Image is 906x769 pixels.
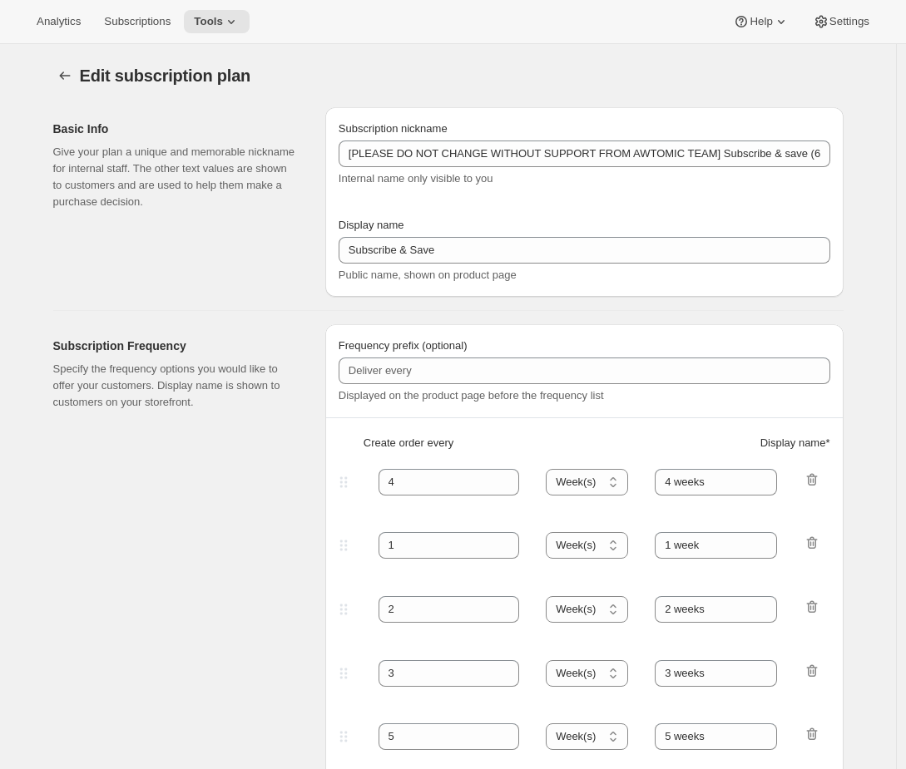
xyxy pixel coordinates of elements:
span: Display name * [760,435,830,451]
input: 1 month [655,469,777,495]
span: Display name [339,219,404,231]
span: Settings [829,15,869,28]
span: Edit subscription plan [80,67,251,85]
input: 1 month [655,660,777,687]
button: Settings [803,10,879,33]
input: 1 month [655,532,777,559]
button: Analytics [27,10,91,33]
input: Deliver every [339,357,830,384]
span: Displayed on the product page before the frequency list [339,389,604,402]
span: Frequency prefix (optional) [339,339,468,352]
button: Subscriptions [94,10,181,33]
span: Internal name only visible to you [339,172,493,185]
p: Specify the frequency options you would like to offer your customers. Display name is shown to cu... [53,361,299,411]
button: Help [723,10,799,33]
span: Tools [194,15,223,28]
button: Tools [184,10,250,33]
p: Give your plan a unique and memorable nickname for internal staff. The other text values are show... [53,144,299,210]
span: Public name, shown on product page [339,269,517,281]
input: Subscribe & Save [339,237,830,264]
h2: Basic Info [53,121,299,137]
button: Subscription plans [53,64,77,87]
input: 1 month [655,596,777,623]
span: Subscription nickname [339,122,448,135]
span: Subscriptions [104,15,171,28]
h2: Subscription Frequency [53,338,299,354]
span: Analytics [37,15,81,28]
span: Create order every [364,435,453,451]
span: Help [750,15,772,28]
input: Subscribe & Save [339,140,830,167]
input: 1 month [655,723,777,750]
